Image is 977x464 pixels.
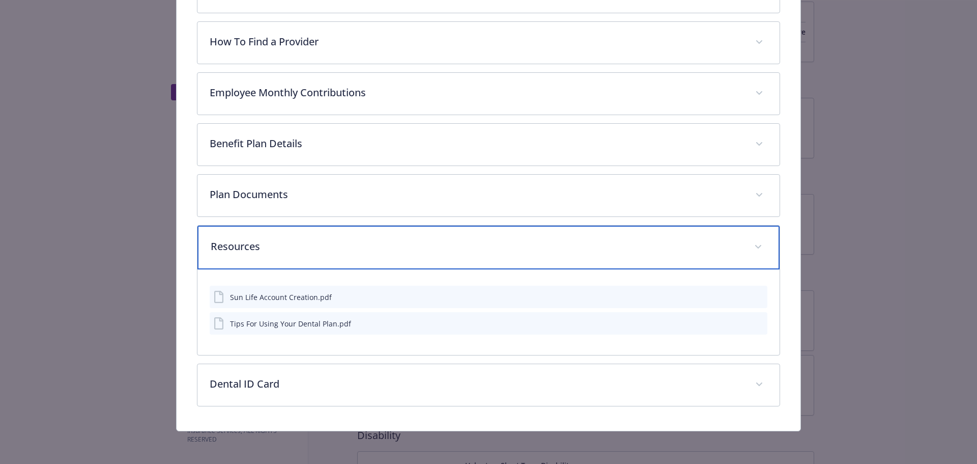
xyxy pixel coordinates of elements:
[197,226,780,269] div: Resources
[738,292,746,303] button: download file
[210,34,743,49] p: How To Find a Provider
[210,187,743,202] p: Plan Documents
[211,239,742,254] p: Resources
[230,292,332,303] div: Sun Life Account Creation.pdf
[754,292,763,303] button: preview file
[197,73,780,115] div: Employee Monthly Contributions
[754,318,763,329] button: preview file
[197,124,780,166] div: Benefit Plan Details
[197,175,780,216] div: Plan Documents
[197,269,780,355] div: Resources
[197,364,780,406] div: Dental ID Card
[210,85,743,100] p: Employee Monthly Contributions
[197,22,780,64] div: How To Find a Provider
[210,376,743,392] p: Dental ID Card
[738,318,746,329] button: download file
[210,136,743,151] p: Benefit Plan Details
[230,318,351,329] div: Tips For Using Your Dental Plan.pdf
